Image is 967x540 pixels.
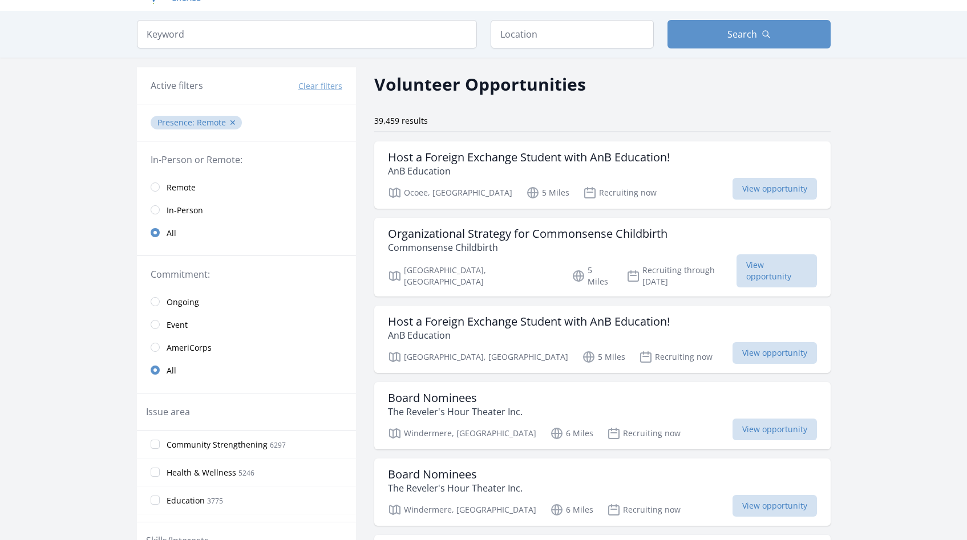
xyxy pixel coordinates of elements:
p: Commonsense Childbirth [388,241,667,254]
span: All [167,365,176,376]
p: 6 Miles [550,503,593,517]
h3: Active filters [151,79,203,92]
p: Recruiting now [607,427,681,440]
a: Host a Foreign Exchange Student with AnB Education! AnB Education [GEOGRAPHIC_DATA], [GEOGRAPHIC_... [374,306,831,373]
button: Clear filters [298,80,342,92]
span: AmeriCorps [167,342,212,354]
input: Keyword [137,20,477,48]
a: All [137,221,356,244]
a: Ongoing [137,290,356,313]
span: Search [727,27,757,41]
span: Community Strengthening [167,439,268,450]
p: Windermere, [GEOGRAPHIC_DATA] [388,503,536,517]
h3: Board Nominees [388,391,523,405]
a: Organizational Strategy for Commonsense Childbirth Commonsense Childbirth [GEOGRAPHIC_DATA], [GEO... [374,218,831,297]
span: Ongoing [167,297,199,308]
input: Community Strengthening 6297 [151,440,160,449]
button: ✕ [229,117,236,128]
span: View opportunity [733,495,817,517]
p: Recruiting through [DATE] [626,265,737,287]
span: Health & Wellness [167,467,236,478]
a: In-Person [137,198,356,221]
span: In-Person [167,205,203,216]
h3: Organizational Strategy for Commonsense Childbirth [388,227,667,241]
span: 6297 [270,440,286,450]
span: Remote [197,117,226,128]
input: Health & Wellness 5246 [151,468,160,477]
p: 5 Miles [572,265,613,287]
span: Event [167,319,188,331]
h3: Host a Foreign Exchange Student with AnB Education! [388,151,670,164]
p: AnB Education [388,164,670,178]
h3: Board Nominees [388,468,523,481]
p: AnB Education [388,328,670,342]
p: Windermere, [GEOGRAPHIC_DATA] [388,427,536,440]
legend: In-Person or Remote: [151,153,342,167]
a: AmeriCorps [137,336,356,359]
p: Recruiting now [583,186,657,200]
p: 5 Miles [582,350,625,364]
span: View opportunity [737,254,817,287]
legend: Commitment: [151,267,342,281]
span: 39,459 results [374,115,428,126]
span: Presence : [157,117,197,128]
p: Recruiting now [607,503,681,517]
p: 6 Miles [550,427,593,440]
p: [GEOGRAPHIC_DATA], [GEOGRAPHIC_DATA] [388,265,559,287]
span: Education [167,495,205,506]
span: Remote [167,182,196,193]
span: View opportunity [733,342,817,364]
a: Remote [137,176,356,198]
span: View opportunity [733,419,817,440]
span: 3775 [207,496,223,506]
a: Board Nominees The Reveler's Hour Theater Inc. Windermere, [GEOGRAPHIC_DATA] 6 Miles Recruiting n... [374,458,831,526]
h3: Host a Foreign Exchange Student with AnB Education! [388,315,670,328]
input: Education 3775 [151,496,160,505]
h2: Volunteer Opportunities [374,71,586,97]
a: Host a Foreign Exchange Student with AnB Education! AnB Education Ocoee, [GEOGRAPHIC_DATA] 5 Mile... [374,141,831,209]
p: The Reveler's Hour Theater Inc. [388,405,523,419]
p: Recruiting now [639,350,713,364]
span: View opportunity [733,178,817,200]
span: 5246 [238,468,254,478]
p: [GEOGRAPHIC_DATA], [GEOGRAPHIC_DATA] [388,350,568,364]
legend: Issue area [146,405,190,419]
button: Search [667,20,831,48]
a: Event [137,313,356,336]
p: Ocoee, [GEOGRAPHIC_DATA] [388,186,512,200]
span: All [167,228,176,239]
p: The Reveler's Hour Theater Inc. [388,481,523,495]
a: Board Nominees The Reveler's Hour Theater Inc. Windermere, [GEOGRAPHIC_DATA] 6 Miles Recruiting n... [374,382,831,449]
input: Location [491,20,654,48]
a: All [137,359,356,381]
p: 5 Miles [526,186,569,200]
